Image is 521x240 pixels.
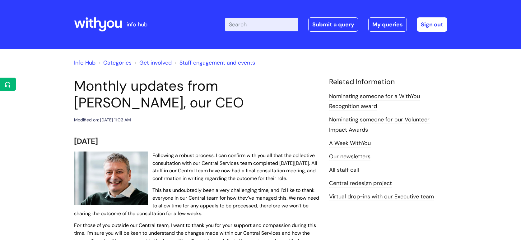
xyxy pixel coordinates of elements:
[329,193,434,201] a: Virtual drop-ins with our Executive team
[225,18,298,31] input: Search
[74,136,98,146] span: [DATE]
[329,78,447,86] h4: Related Information
[74,78,320,111] h1: Monthly updates from [PERSON_NAME], our CEO
[133,58,172,68] li: Get involved
[329,166,359,174] a: All staff call
[74,152,148,206] img: WithYou Chief Executive Simon Phillips pictured looking at the camera and smiling
[74,187,319,216] span: This has undoubtedly been a very challenging time, and I’d like to thank everyone in our Central ...
[74,59,95,66] a: Info Hub
[97,58,132,68] li: Solution home
[225,17,447,32] div: | -
[308,17,358,32] a: Submit a query
[329,93,420,111] a: Nominating someone for a WithYou Recognition award
[179,59,255,66] a: Staff engagement and events
[74,116,131,124] div: Modified on: [DATE] 11:02 AM
[329,116,430,134] a: Nominating someone for our Volunteer Impact Awards
[329,139,371,147] a: A Week WithYou
[417,17,447,32] a: Sign out
[329,179,392,188] a: Central redesign project
[329,153,370,161] a: Our newsletters
[152,152,317,182] span: Following a robust process, I can confirm with you all that the collective consultation with our ...
[368,17,407,32] a: My queries
[103,59,132,66] a: Categories
[127,20,147,29] p: info hub
[173,58,255,68] li: Staff engagement and events
[139,59,172,66] a: Get involved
